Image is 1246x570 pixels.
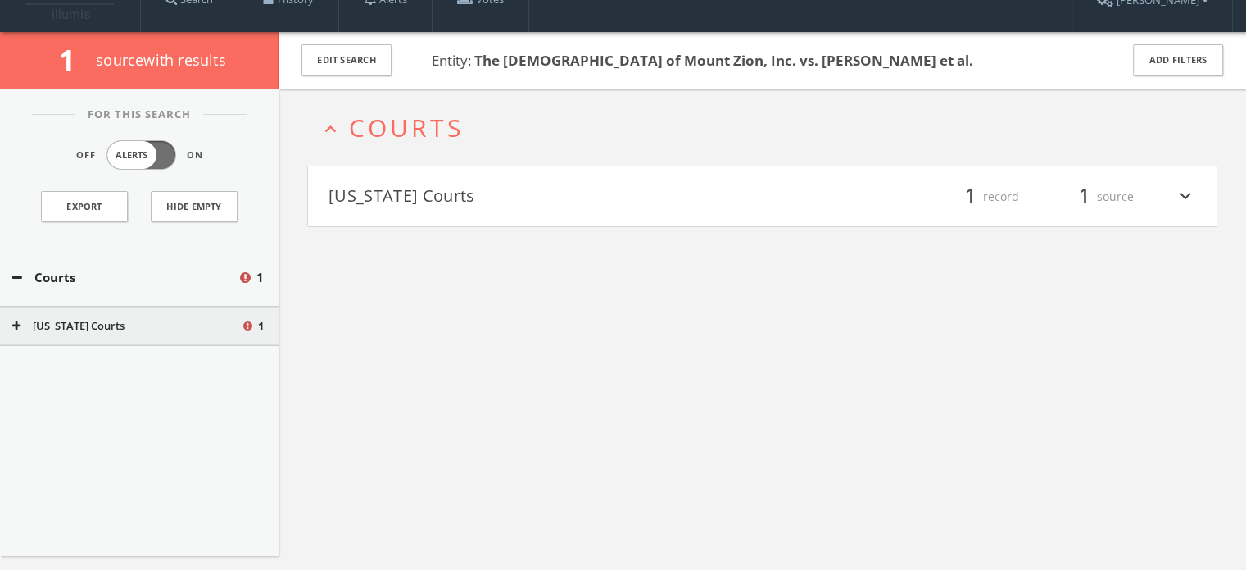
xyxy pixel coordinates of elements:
span: 1 [1072,182,1097,211]
button: [US_STATE] Courts [12,318,241,335]
button: Edit Search [301,44,392,76]
button: Hide Empty [151,191,238,222]
span: 1 [258,318,264,335]
span: Courts [349,111,464,144]
span: For This Search [75,107,203,123]
a: Export [41,191,128,222]
button: expand_lessCourts [319,114,1217,141]
span: Off [76,148,96,162]
i: expand_less [319,118,342,140]
span: 1 [59,40,89,79]
span: 1 [256,268,264,287]
i: expand_more [1175,183,1196,211]
b: The [DEMOGRAPHIC_DATA] of Mount Zion, Inc. vs. [PERSON_NAME] et al. [474,51,973,70]
button: Add Filters [1133,44,1223,76]
div: source [1035,183,1134,211]
button: Courts [12,268,238,287]
span: Entity: [432,51,973,70]
span: source with results [96,50,226,70]
span: 1 [958,182,983,211]
button: [US_STATE] Courts [328,183,763,211]
div: record [921,183,1019,211]
span: On [187,148,203,162]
